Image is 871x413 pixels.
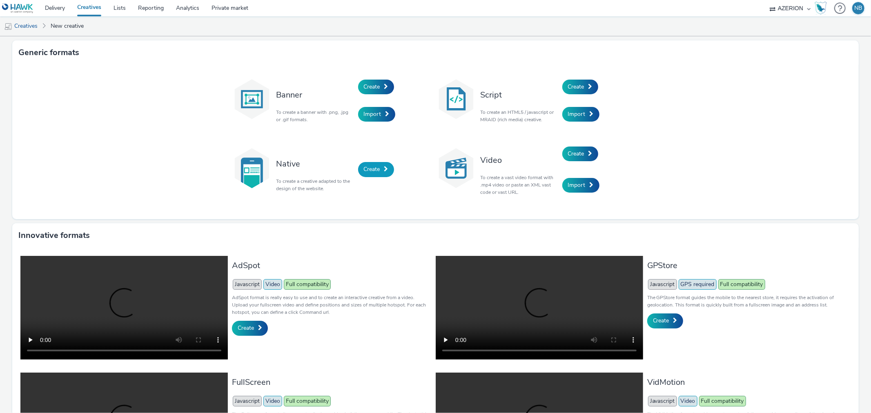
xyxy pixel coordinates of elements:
[647,294,846,309] p: The GPStore format guides the mobile to the nearest store, it requires the activation of geolocat...
[18,47,79,59] h3: Generic formats
[855,2,862,14] div: NB
[4,22,12,31] img: mobile
[481,155,558,166] h3: Video
[232,260,431,271] h3: AdSpot
[718,279,765,290] span: Full compatibility
[263,279,282,290] span: Video
[562,80,598,94] a: Create
[276,89,354,100] h3: Banner
[358,80,394,94] a: Create
[481,89,558,100] h3: Script
[284,279,331,290] span: Full compatibility
[815,2,830,15] a: Hawk Academy
[364,165,380,173] span: Create
[263,396,282,406] span: Video
[815,2,827,15] img: Hawk Academy
[568,150,584,158] span: Create
[358,162,394,177] a: Create
[481,174,558,196] p: To create a vast video format with .mp4 video or paste an XML vast code or vast URL.
[647,260,846,271] h3: GPStore
[276,178,354,192] p: To create a creative adapted to the design of the website.
[679,279,717,290] span: GPS required
[232,377,431,388] h3: FullScreen
[647,313,683,328] a: Create
[647,377,846,388] h3: VidMotion
[562,178,599,193] a: Import
[648,279,677,290] span: Javascript
[358,107,395,122] a: Import
[481,109,558,123] p: To create an HTML5 / javascript or MRAID (rich media) creative.
[232,148,272,189] img: native.svg
[276,109,354,123] p: To create a banner with .png, .jpg or .gif formats.
[653,317,669,324] span: Create
[699,396,746,406] span: Full compatibility
[232,321,268,335] a: Create
[436,148,477,189] img: video.svg
[284,396,331,406] span: Full compatibility
[18,229,90,242] h3: Innovative formats
[568,181,586,189] span: Import
[568,83,584,91] span: Create
[679,396,697,406] span: Video
[276,158,354,169] h3: Native
[232,294,431,316] p: AdSpot format is really easy to use and to create an interactive creative from a video. Upload yo...
[47,16,88,36] a: New creative
[436,79,477,120] img: code.svg
[648,396,677,406] span: Javascript
[233,279,262,290] span: Javascript
[233,396,262,406] span: Javascript
[568,110,586,118] span: Import
[562,107,599,122] a: Import
[232,79,272,120] img: banner.svg
[562,147,598,161] a: Create
[238,324,254,332] span: Create
[364,110,381,118] span: Import
[2,3,33,13] img: undefined Logo
[364,83,380,91] span: Create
